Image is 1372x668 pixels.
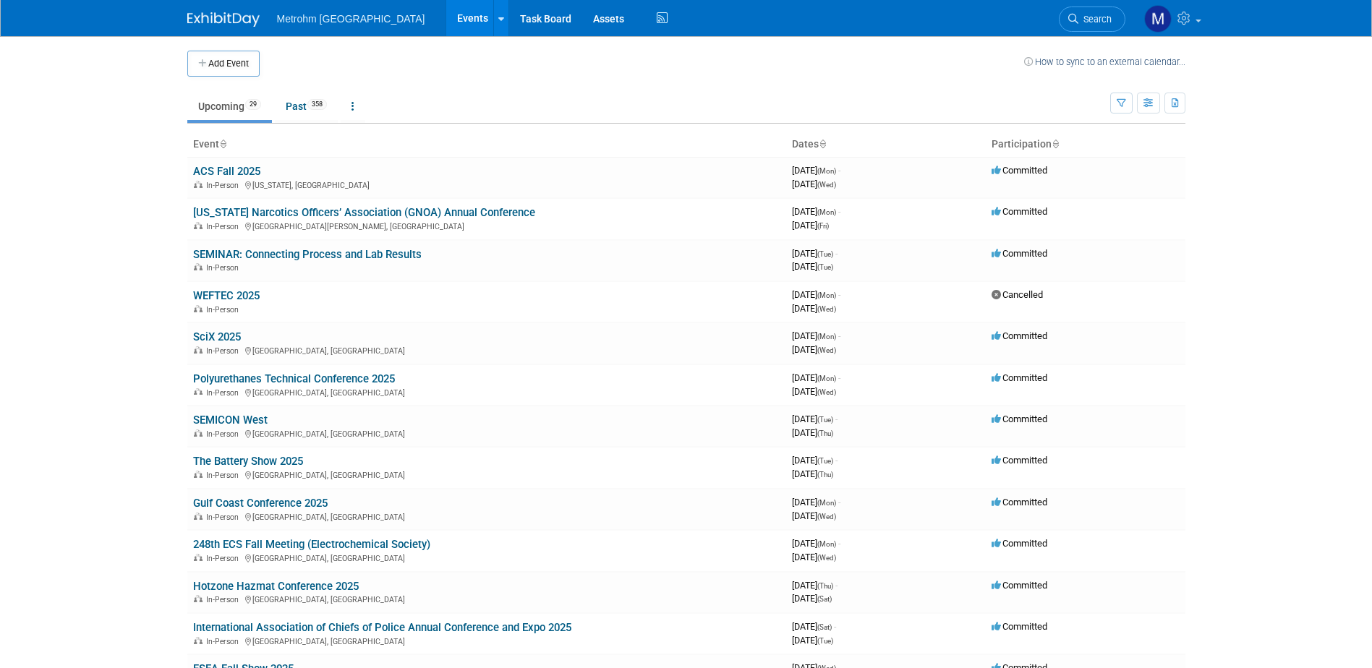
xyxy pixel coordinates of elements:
[817,333,836,341] span: (Mon)
[1059,7,1125,32] a: Search
[1144,5,1172,33] img: Michelle Simoes
[992,372,1047,383] span: Committed
[193,386,780,398] div: [GEOGRAPHIC_DATA], [GEOGRAPHIC_DATA]
[792,165,840,176] span: [DATE]
[817,167,836,175] span: (Mon)
[194,305,203,312] img: In-Person Event
[792,468,833,479] span: [DATE]
[206,429,243,439] span: In-Person
[1052,138,1059,150] a: Sort by Participation Type
[206,346,243,356] span: In-Person
[206,637,243,646] span: In-Person
[187,51,260,77] button: Add Event
[206,263,243,273] span: In-Person
[792,552,836,562] span: [DATE]
[792,455,838,466] span: [DATE]
[792,261,833,272] span: [DATE]
[307,99,327,110] span: 358
[817,513,836,521] span: (Wed)
[194,554,203,561] img: In-Person Event
[817,416,833,424] span: (Tue)
[835,455,838,466] span: -
[792,179,836,189] span: [DATE]
[792,414,838,424] span: [DATE]
[817,429,833,437] span: (Thu)
[834,621,836,632] span: -
[792,593,832,604] span: [DATE]
[838,330,840,341] span: -
[792,330,840,341] span: [DATE]
[835,248,838,259] span: -
[1078,14,1112,25] span: Search
[206,471,243,480] span: In-Person
[194,637,203,644] img: In-Person Event
[986,132,1185,157] th: Participation
[817,208,836,216] span: (Mon)
[817,499,836,507] span: (Mon)
[1024,56,1185,67] a: How to sync to an external calendar...
[817,291,836,299] span: (Mon)
[187,132,786,157] th: Event
[206,305,243,314] span: In-Person
[193,179,780,190] div: [US_STATE], [GEOGRAPHIC_DATA]
[194,513,203,520] img: In-Person Event
[194,388,203,395] img: In-Person Event
[819,138,826,150] a: Sort by Start Date
[817,554,836,562] span: (Wed)
[187,93,272,120] a: Upcoming29
[193,414,268,427] a: SEMICON West
[193,206,535,219] a: [US_STATE] Narcotics Officers’ Association (GNOA) Annual Conference
[277,13,425,25] span: Metrohm [GEOGRAPHIC_DATA]
[817,305,836,313] span: (Wed)
[838,538,840,549] span: -
[193,468,780,480] div: [GEOGRAPHIC_DATA], [GEOGRAPHIC_DATA]
[817,457,833,465] span: (Tue)
[817,595,832,603] span: (Sat)
[193,593,780,604] div: [GEOGRAPHIC_DATA], [GEOGRAPHIC_DATA]
[838,497,840,508] span: -
[817,374,836,382] span: (Mon)
[792,303,836,314] span: [DATE]
[275,93,338,120] a: Past358
[792,580,838,591] span: [DATE]
[193,455,303,468] a: The Battery Show 2025
[219,138,226,150] a: Sort by Event Name
[992,289,1043,300] span: Cancelled
[792,538,840,549] span: [DATE]
[992,248,1047,259] span: Committed
[193,372,395,385] a: Polyurethanes Technical Conference 2025
[786,132,986,157] th: Dates
[206,222,243,231] span: In-Person
[992,165,1047,176] span: Committed
[838,165,840,176] span: -
[835,414,838,424] span: -
[792,344,836,355] span: [DATE]
[992,580,1047,591] span: Committed
[792,220,829,231] span: [DATE]
[817,623,832,631] span: (Sat)
[992,621,1047,632] span: Committed
[206,513,243,522] span: In-Person
[792,386,836,397] span: [DATE]
[193,330,241,343] a: SciX 2025
[792,206,840,217] span: [DATE]
[992,538,1047,549] span: Committed
[193,220,780,231] div: [GEOGRAPHIC_DATA][PERSON_NAME], [GEOGRAPHIC_DATA]
[206,554,243,563] span: In-Person
[792,497,840,508] span: [DATE]
[245,99,261,110] span: 29
[206,388,243,398] span: In-Person
[838,372,840,383] span: -
[193,635,780,646] div: [GEOGRAPHIC_DATA], [GEOGRAPHIC_DATA]
[817,388,836,396] span: (Wed)
[193,497,328,510] a: Gulf Coast Conference 2025
[194,181,203,188] img: In-Person Event
[792,289,840,300] span: [DATE]
[194,471,203,478] img: In-Person Event
[992,206,1047,217] span: Committed
[194,595,203,602] img: In-Person Event
[792,621,836,632] span: [DATE]
[817,582,833,590] span: (Thu)
[817,263,833,271] span: (Tue)
[838,206,840,217] span: -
